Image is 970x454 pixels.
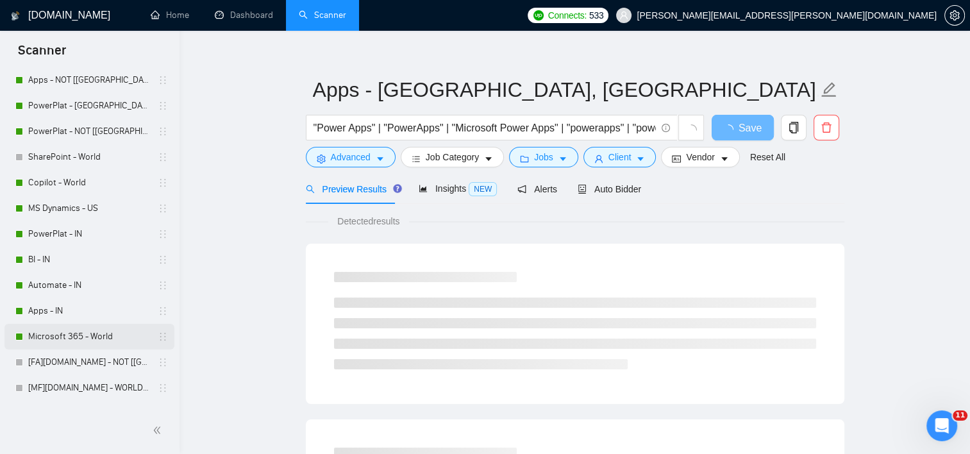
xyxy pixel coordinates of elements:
[469,182,497,196] span: NEW
[926,410,957,441] iframe: Intercom live chat
[662,124,670,132] span: info-circle
[781,115,807,140] button: copy
[158,75,168,85] span: holder
[299,10,346,21] a: searchScanner
[419,184,428,193] span: area-chart
[583,147,656,167] button: userClientcaret-down
[306,184,398,194] span: Preview Results
[314,120,656,136] input: Search Freelance Jobs...
[517,185,526,194] span: notification
[158,332,168,342] span: holder
[944,5,965,26] button: setting
[306,147,396,167] button: settingAdvancedcaret-down
[739,120,762,136] span: Save
[331,150,371,164] span: Advanced
[158,255,168,265] span: holder
[28,247,150,273] a: BI - IN
[953,410,967,421] span: 11
[712,115,774,140] button: Save
[814,115,839,140] button: delete
[412,154,421,164] span: bars
[594,154,603,164] span: user
[426,150,479,164] span: Job Category
[672,154,681,164] span: idcard
[619,11,628,20] span: user
[158,280,168,290] span: holder
[534,150,553,164] span: Jobs
[28,375,150,401] a: [MF][DOMAIN_NAME] - WORLD - No AI
[548,8,587,22] span: Connects:
[661,147,739,167] button: idcardVendorcaret-down
[11,6,20,26] img: logo
[686,150,714,164] span: Vendor
[517,184,557,194] span: Alerts
[158,357,168,367] span: holder
[28,93,150,119] a: PowerPlat - [GEOGRAPHIC_DATA], [GEOGRAPHIC_DATA], [GEOGRAPHIC_DATA]
[28,196,150,221] a: MS Dynamics - US
[28,349,150,375] a: [FA][DOMAIN_NAME] - NOT [[GEOGRAPHIC_DATA], CAN, [GEOGRAPHIC_DATA]] - No AI
[723,124,739,135] span: loading
[28,273,150,298] a: Automate - IN
[589,8,603,22] span: 533
[608,150,631,164] span: Client
[158,178,168,188] span: holder
[28,67,150,93] a: Apps - NOT [[GEOGRAPHIC_DATA], CAN, [GEOGRAPHIC_DATA]]
[328,214,408,228] span: Detected results
[821,81,837,98] span: edit
[28,119,150,144] a: PowerPlat - NOT [[GEOGRAPHIC_DATA], CAN, [GEOGRAPHIC_DATA]]
[158,383,168,393] span: holder
[376,154,385,164] span: caret-down
[533,10,544,21] img: upwork-logo.png
[814,122,839,133] span: delete
[313,74,818,106] input: Scanner name...
[158,229,168,239] span: holder
[419,183,497,194] span: Insights
[720,154,729,164] span: caret-down
[484,154,493,164] span: caret-down
[28,221,150,247] a: PowerPlat - IN
[8,41,76,68] span: Scanner
[750,150,785,164] a: Reset All
[520,154,529,164] span: folder
[509,147,578,167] button: folderJobscaret-down
[215,10,273,21] a: dashboardDashboard
[401,147,504,167] button: barsJob Categorycaret-down
[28,298,150,324] a: Apps - IN
[392,183,403,194] div: Tooltip anchor
[578,185,587,194] span: robot
[578,184,641,194] span: Auto Bidder
[158,126,168,137] span: holder
[636,154,645,164] span: caret-down
[28,144,150,170] a: SharePoint - World
[28,401,150,426] a: [DD]Make&Zapier - US, [GEOGRAPHIC_DATA], [GEOGRAPHIC_DATA]
[151,10,189,21] a: homeHome
[158,306,168,316] span: holder
[317,154,326,164] span: setting
[153,424,165,437] span: double-left
[685,124,697,136] span: loading
[558,154,567,164] span: caret-down
[28,170,150,196] a: Copilot - World
[28,324,150,349] a: Microsoft 365 - World
[158,152,168,162] span: holder
[306,185,315,194] span: search
[158,203,168,214] span: holder
[945,10,964,21] span: setting
[782,122,806,133] span: copy
[158,101,168,111] span: holder
[944,10,965,21] a: setting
